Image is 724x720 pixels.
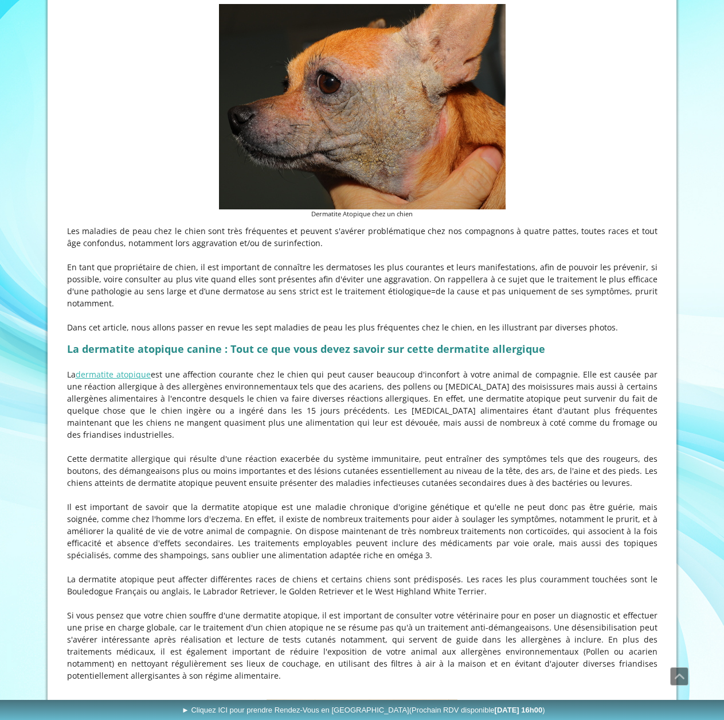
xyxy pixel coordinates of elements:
img: Dermatite Atopique chez un chien [219,4,506,209]
p: La dermatite atopique peut affecter différentes races de chiens et certains chiens sont prédispos... [67,573,658,597]
span: Défiler vers le haut [671,668,688,685]
strong: La dermatite atopique canine : Tout ce que vous devez savoir sur cette dermatite allergique [67,342,545,356]
p: En tant que propriétaire de chien, il est important de connaître les dermatoses les plus courante... [67,261,658,309]
a: Défiler vers le haut [670,667,688,686]
p: Si vous pensez que votre chien souffre d'une dermatite atopique, il est important de consulter vo... [67,609,658,682]
p: Dans cet article, nous allons passer en revue les sept maladies de peau les plus fréquentes chez ... [67,321,658,333]
p: Il est important de savoir que la dermatite atopique est une maladie chronique d'origine génétiqu... [67,501,658,561]
p: Les maladies de peau chez le chien sont très fréquentes et peuvent s'avérer problématique chez no... [67,225,658,249]
a: dermatite atopique [76,369,151,380]
figcaption: Dermatite Atopique chez un chien [219,209,506,219]
span: ► Cliquez ICI pour prendre Rendez-Vous en [GEOGRAPHIC_DATA] [182,706,545,714]
b: [DATE] 16h00 [495,706,543,714]
span: (Prochain RDV disponible ) [409,706,545,714]
p: La est une affection courante chez le chien qui peut causer beaucoup d'inconfort à votre animal d... [67,368,658,441]
p: Cette dermatite allergique qui résulte d'une réaction exacerbée du système immunitaire, peut entr... [67,453,658,489]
